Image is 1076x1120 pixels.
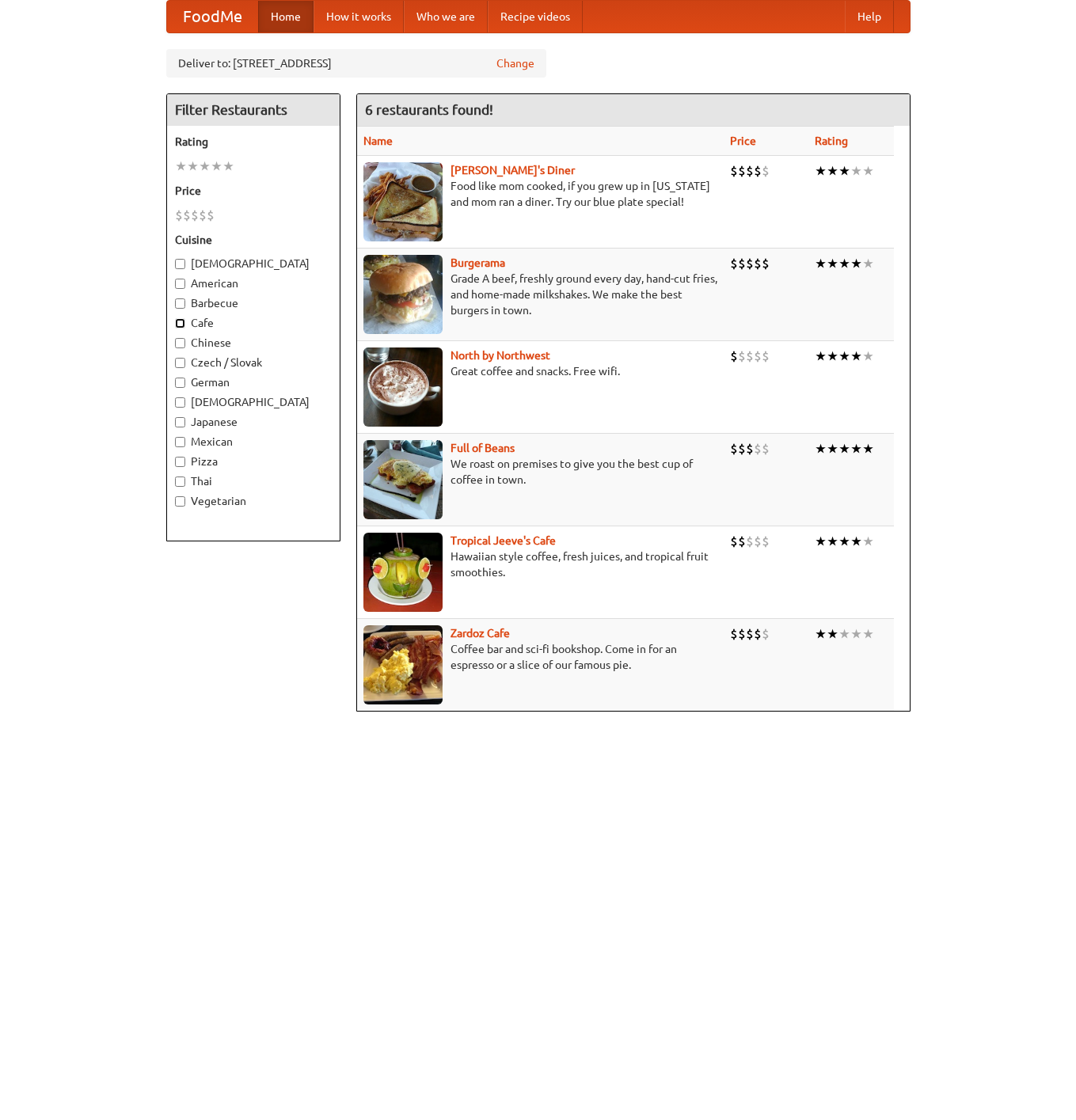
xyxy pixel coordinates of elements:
[175,394,332,410] label: [DEMOGRAPHIC_DATA]
[862,347,874,365] li: ★
[815,533,827,550] li: ★
[175,134,332,150] h5: Rating
[746,625,754,643] li: $
[363,641,717,673] p: Coffee bar and sci-fi bookshop. Come in for an espresso or a slice of our famous pie.
[451,164,575,177] a: [PERSON_NAME]'s Diner
[862,533,874,550] li: ★
[199,158,211,175] li: ★
[175,473,332,489] label: Thai
[175,374,332,390] label: German
[175,318,185,328] input: Cafe
[175,335,332,351] label: Chinese
[175,259,185,269] input: [DEMOGRAPHIC_DATA]
[175,417,185,427] input: Japanese
[827,440,838,457] li: ★
[175,457,185,467] input: Pizza
[404,1,488,32] a: Who we are
[738,162,746,180] li: $
[815,162,827,180] li: ★
[754,625,762,643] li: $
[862,162,874,180] li: ★
[838,440,850,457] li: ★
[363,549,717,580] p: Hawaiian style coffee, fresh juices, and tropical fruit smoothies.
[175,397,185,408] input: [DEMOGRAPHIC_DATA]
[451,534,556,547] a: Tropical Jeeve's Cafe
[838,162,850,180] li: ★
[451,349,550,362] b: North by Northwest
[191,207,199,224] li: $
[166,49,546,78] div: Deliver to: [STREET_ADDRESS]
[207,207,215,224] li: $
[838,625,850,643] li: ★
[175,493,332,509] label: Vegetarian
[175,279,185,289] input: American
[754,162,762,180] li: $
[175,338,185,348] input: Chinese
[175,434,332,450] label: Mexican
[175,256,332,271] label: [DEMOGRAPHIC_DATA]
[738,347,746,365] li: $
[827,162,838,180] li: ★
[762,533,770,550] li: $
[850,625,862,643] li: ★
[175,414,332,430] label: Japanese
[222,158,234,175] li: ★
[730,533,738,550] li: $
[363,625,443,704] img: zardoz.jpg
[762,162,770,180] li: $
[363,135,393,147] a: Name
[762,255,770,272] li: $
[746,347,754,365] li: $
[730,135,756,147] a: Price
[746,533,754,550] li: $
[363,255,443,334] img: burgerama.jpg
[363,271,717,318] p: Grade A beef, freshly ground every day, hand-cut fries, and home-made milkshakes. We make the bes...
[730,162,738,180] li: $
[175,232,332,248] h5: Cuisine
[850,533,862,550] li: ★
[762,347,770,365] li: $
[451,256,505,269] a: Burgerama
[365,102,493,117] ng-pluralize: 6 restaurants found!
[746,440,754,457] li: $
[363,440,443,519] img: beans.jpg
[199,207,207,224] li: $
[187,158,199,175] li: ★
[175,183,332,199] h5: Price
[815,135,848,147] a: Rating
[730,255,738,272] li: $
[738,255,746,272] li: $
[862,440,874,457] li: ★
[175,207,183,224] li: $
[451,627,510,640] a: Zardoz Cafe
[815,347,827,365] li: ★
[862,255,874,272] li: ★
[827,255,838,272] li: ★
[363,162,443,241] img: sallys.jpg
[183,207,191,224] li: $
[827,533,838,550] li: ★
[850,347,862,365] li: ★
[167,94,340,126] h4: Filter Restaurants
[827,625,838,643] li: ★
[850,162,862,180] li: ★
[363,456,717,488] p: We roast on premises to give you the best cup of coffee in town.
[838,533,850,550] li: ★
[738,440,746,457] li: $
[754,255,762,272] li: $
[496,55,534,71] a: Change
[815,440,827,457] li: ★
[754,533,762,550] li: $
[838,255,850,272] li: ★
[730,440,738,457] li: $
[175,378,185,388] input: German
[862,625,874,643] li: ★
[363,533,443,612] img: jeeves.jpg
[815,625,827,643] li: ★
[175,476,185,487] input: Thai
[167,1,258,32] a: FoodMe
[746,162,754,180] li: $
